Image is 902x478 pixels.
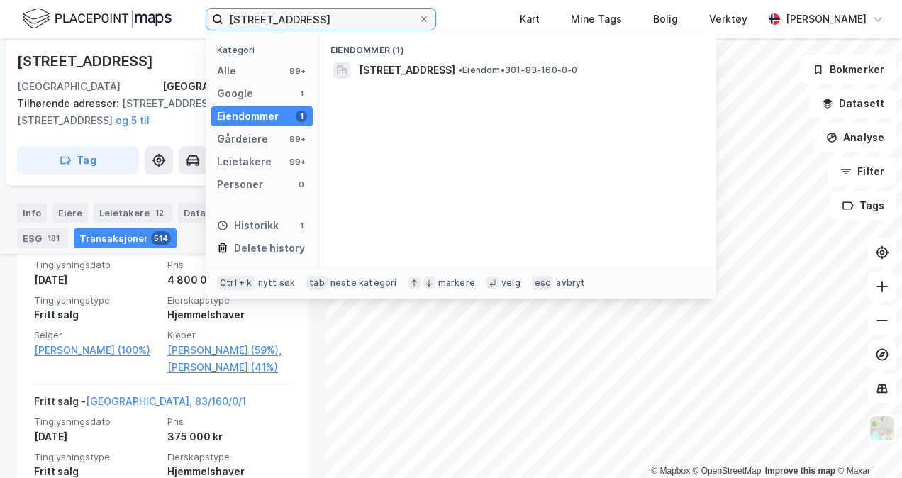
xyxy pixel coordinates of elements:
[74,228,177,248] div: Transaksjoner
[167,428,292,445] div: 375 000 kr
[151,231,171,245] div: 514
[52,203,88,223] div: Eiere
[167,259,292,271] span: Pris
[458,65,462,75] span: •
[162,78,309,95] div: [GEOGRAPHIC_DATA], 83/160
[34,272,159,289] div: [DATE]
[831,410,902,478] iframe: Chat Widget
[217,176,263,193] div: Personer
[167,416,292,428] span: Pris
[34,428,159,445] div: [DATE]
[831,410,902,478] div: Kontrollprogram for chat
[23,6,172,31] img: logo.f888ab2527a4732fd821a326f86c7f29.svg
[17,228,68,248] div: ESG
[287,156,307,167] div: 99+
[520,11,540,28] div: Kart
[306,276,328,290] div: tab
[34,306,159,323] div: Fritt salg
[330,277,397,289] div: neste kategori
[167,329,292,341] span: Kjøper
[217,217,279,234] div: Historikk
[296,88,307,99] div: 1
[45,231,62,245] div: 181
[296,111,307,122] div: 1
[17,203,47,223] div: Info
[217,108,279,125] div: Eiendommer
[34,329,159,341] span: Selger
[287,65,307,77] div: 99+
[501,277,520,289] div: velg
[571,11,622,28] div: Mine Tags
[34,451,159,463] span: Tinglysningstype
[319,33,716,59] div: Eiendommer (1)
[217,62,236,79] div: Alle
[828,157,896,186] button: Filter
[34,342,159,359] a: [PERSON_NAME] (100%)
[438,277,475,289] div: markere
[17,50,156,72] div: [STREET_ADDRESS]
[217,276,255,290] div: Ctrl + k
[359,62,455,79] span: [STREET_ADDRESS]
[167,342,292,359] a: [PERSON_NAME] (59%),
[287,133,307,145] div: 99+
[651,466,690,476] a: Mapbox
[167,451,292,463] span: Eierskapstype
[17,97,122,109] span: Tilhørende adresser:
[34,294,159,306] span: Tinglysningstype
[34,259,159,271] span: Tinglysningsdato
[786,11,867,28] div: [PERSON_NAME]
[830,191,896,220] button: Tags
[34,416,159,428] span: Tinglysningsdato
[223,9,418,30] input: Søk på adresse, matrikkel, gårdeiere, leietakere eller personer
[693,466,762,476] a: OpenStreetMap
[709,11,747,28] div: Verktøy
[178,203,231,223] div: Datasett
[556,277,585,289] div: avbryt
[17,95,298,129] div: [STREET_ADDRESS], [STREET_ADDRESS]
[167,294,292,306] span: Eierskapstype
[532,276,554,290] div: esc
[94,203,172,223] div: Leietakere
[167,306,292,323] div: Hjemmelshaver
[167,359,292,376] a: [PERSON_NAME] (41%)
[17,78,121,95] div: [GEOGRAPHIC_DATA]
[152,206,167,220] div: 12
[258,277,296,289] div: nytt søk
[217,85,253,102] div: Google
[458,65,578,76] span: Eiendom • 301-83-160-0-0
[801,55,896,84] button: Bokmerker
[217,130,268,148] div: Gårdeiere
[17,146,139,174] button: Tag
[653,11,678,28] div: Bolig
[810,89,896,118] button: Datasett
[234,240,305,257] div: Delete history
[814,123,896,152] button: Analyse
[217,153,272,170] div: Leietakere
[296,179,307,190] div: 0
[34,393,246,416] div: Fritt salg -
[765,466,835,476] a: Improve this map
[86,395,246,407] a: [GEOGRAPHIC_DATA], 83/160/0/1
[296,220,307,231] div: 1
[217,45,313,55] div: Kategori
[167,272,292,289] div: 4 800 000 kr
